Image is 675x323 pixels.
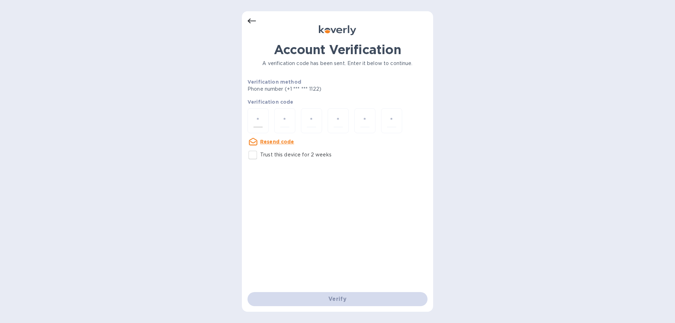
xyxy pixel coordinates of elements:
p: Trust this device for 2 weeks [260,151,332,159]
u: Resend code [260,139,294,144]
p: A verification code has been sent. Enter it below to continue. [247,60,427,67]
p: Phone number (+1 *** *** 1122) [247,85,375,93]
h1: Account Verification [247,42,427,57]
p: Verification code [247,98,427,105]
b: Verification method [247,79,301,85]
